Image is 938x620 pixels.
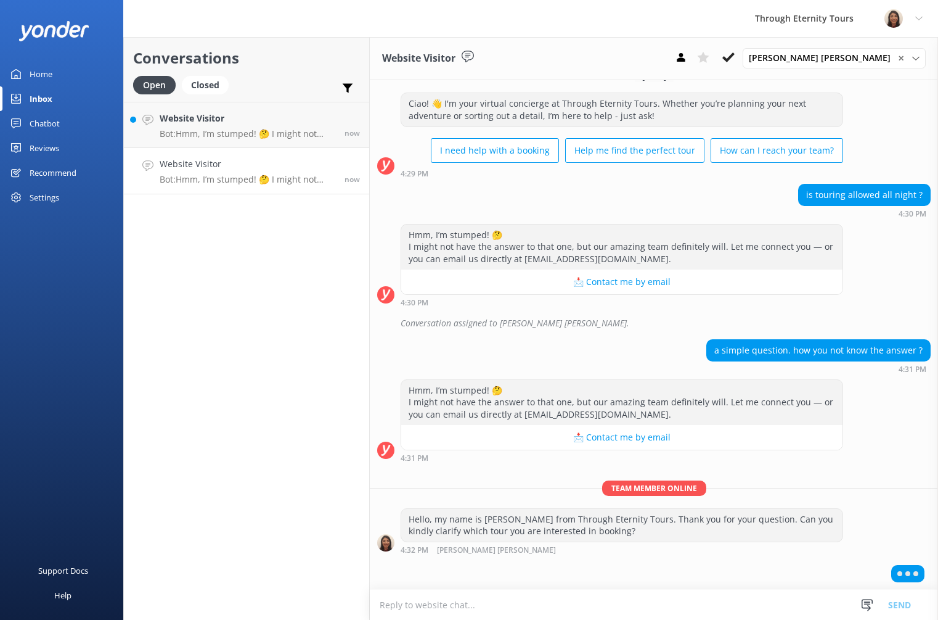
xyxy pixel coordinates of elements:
[401,455,428,462] strong: 4:31 PM
[345,128,360,138] span: Sep 01 2025 04:32pm (UTC +02:00) Europe/Amsterdam
[401,170,428,178] strong: 4:29 PM
[401,169,843,178] div: Sep 01 2025 04:29pm (UTC +02:00) Europe/Amsterdam
[884,9,903,28] img: 725-1755267273.png
[401,270,842,294] button: 📩 Contact me by email
[401,545,843,555] div: Sep 01 2025 04:32pm (UTC +02:00) Europe/Amsterdam
[133,46,360,70] h2: Conversations
[401,93,842,126] div: Ciao! 👋 I'm your virtual concierge at Through Eternity Tours. Whether you’re planning your next a...
[133,76,176,94] div: Open
[899,366,926,373] strong: 4:31 PM
[401,380,842,425] div: Hmm, I’m stumped! 🤔 I might not have the answer to that one, but our amazing team definitely will...
[898,52,904,64] span: ✕
[401,425,842,450] button: 📩 Contact me by email
[799,184,930,205] div: is touring allowed all night ?
[182,76,229,94] div: Closed
[401,313,931,334] div: Conversation assigned to [PERSON_NAME] [PERSON_NAME].
[711,138,843,163] button: How can I reach your team?
[160,112,335,125] h4: Website Visitor
[602,481,706,496] span: Team member online
[30,185,59,210] div: Settings
[899,210,926,218] strong: 4:30 PM
[30,62,52,86] div: Home
[798,209,931,218] div: Sep 01 2025 04:30pm (UTC +02:00) Europe/Amsterdam
[377,313,931,334] div: 2025-09-01T14:31:47.695
[124,148,369,194] a: Website VisitorBot:Hmm, I’m stumped! 🤔 I might not have the answer to that one, but our amazing t...
[707,340,930,361] div: a simple question. how you not know the answer ?
[401,509,842,542] div: Hello, my name is [PERSON_NAME] from Through Eternity Tours. Thank you for your question. Can you...
[160,157,335,171] h4: Website Visitor
[565,138,704,163] button: Help me find the perfect tour
[401,298,843,307] div: Sep 01 2025 04:30pm (UTC +02:00) Europe/Amsterdam
[18,21,89,41] img: yonder-white-logo.png
[30,160,76,185] div: Recommend
[30,86,52,111] div: Inbox
[749,51,898,65] span: [PERSON_NAME] [PERSON_NAME]
[401,453,843,462] div: Sep 01 2025 04:31pm (UTC +02:00) Europe/Amsterdam
[124,102,369,148] a: Website VisitorBot:Hmm, I’m stumped! 🤔 I might not have the answer to that one, but our amazing t...
[706,365,931,373] div: Sep 01 2025 04:31pm (UTC +02:00) Europe/Amsterdam
[401,299,428,307] strong: 4:30 PM
[182,78,235,91] a: Closed
[345,174,360,184] span: Sep 01 2025 04:31pm (UTC +02:00) Europe/Amsterdam
[30,111,60,136] div: Chatbot
[160,128,335,139] p: Bot: Hmm, I’m stumped! 🤔 I might not have the answer to that one, but our amazing team definitely...
[382,51,455,67] h3: Website Visitor
[743,48,926,68] div: Assign User
[437,547,556,555] span: [PERSON_NAME] [PERSON_NAME]
[401,547,428,555] strong: 4:32 PM
[54,583,71,608] div: Help
[160,174,335,185] p: Bot: Hmm, I’m stumped! 🤔 I might not have the answer to that one, but our amazing team definitely...
[30,136,59,160] div: Reviews
[38,558,88,583] div: Support Docs
[133,78,182,91] a: Open
[401,225,842,270] div: Hmm, I’m stumped! 🤔 I might not have the answer to that one, but our amazing team definitely will...
[431,138,559,163] button: I need help with a booking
